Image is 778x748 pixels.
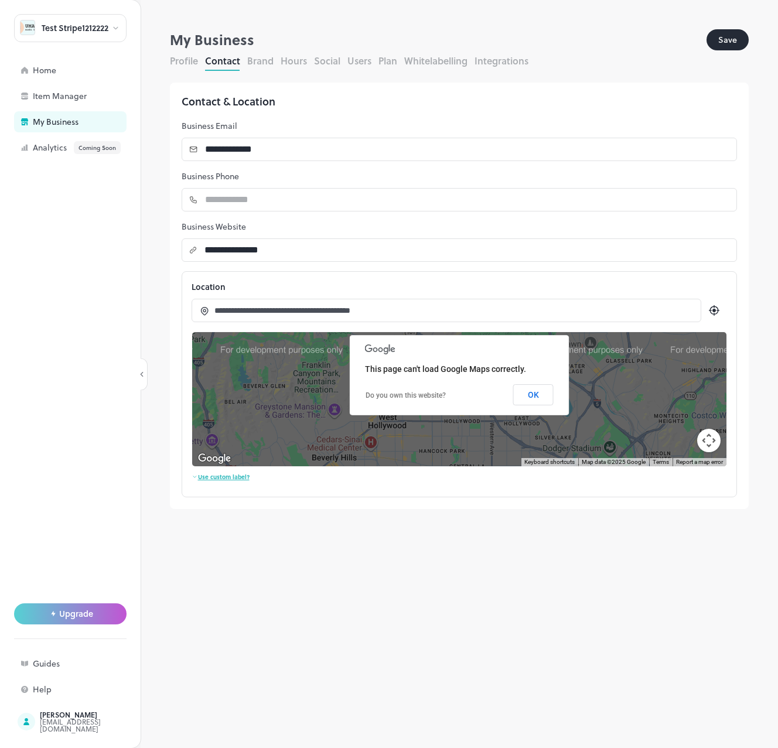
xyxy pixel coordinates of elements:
div: Home [33,66,150,74]
div: [PERSON_NAME] [40,711,150,718]
a: Terms (opens in new tab) [653,459,669,465]
button: Plan [378,54,397,67]
div: Analytics [33,141,150,154]
a: Open this area in Google Maps (opens a new window) [195,451,234,466]
div: Contact & Location [182,94,737,108]
p: Business Website [182,221,737,233]
div: Item Manager [33,92,150,100]
div: My Business [33,118,150,126]
div: Coming Soon [74,141,121,154]
img: avatar [21,21,35,35]
div: My Business [170,29,707,50]
a: Do you own this website? [366,391,446,399]
p: Business Email [182,120,737,132]
button: Whitelabelling [404,54,468,67]
p: Business Phone [182,170,737,182]
img: Google [195,451,234,466]
button: Map camera controls [697,429,721,452]
div: Use custom label? [192,473,727,481]
button: Hours [281,54,307,67]
button: Users [347,54,371,67]
button: Save [707,29,749,50]
button: Contact [205,54,240,67]
a: Report a map error [676,459,723,465]
span: Map data ©2025 Google [582,459,646,465]
div: Guides [33,660,150,668]
button: Integrations [475,54,528,67]
button: Profile [170,54,198,67]
div: Test Stripe1212222 [42,24,108,32]
button: OK [513,384,554,405]
button: Social [314,54,340,67]
button: Brand [247,54,274,67]
div: Help [33,685,150,694]
div: [EMAIL_ADDRESS][DOMAIN_NAME] [40,718,150,732]
span: Upgrade [59,609,93,619]
span: This page can't load Google Maps correctly. [365,364,526,374]
div: Location [192,281,727,293]
button: Keyboard shortcuts [524,458,575,466]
